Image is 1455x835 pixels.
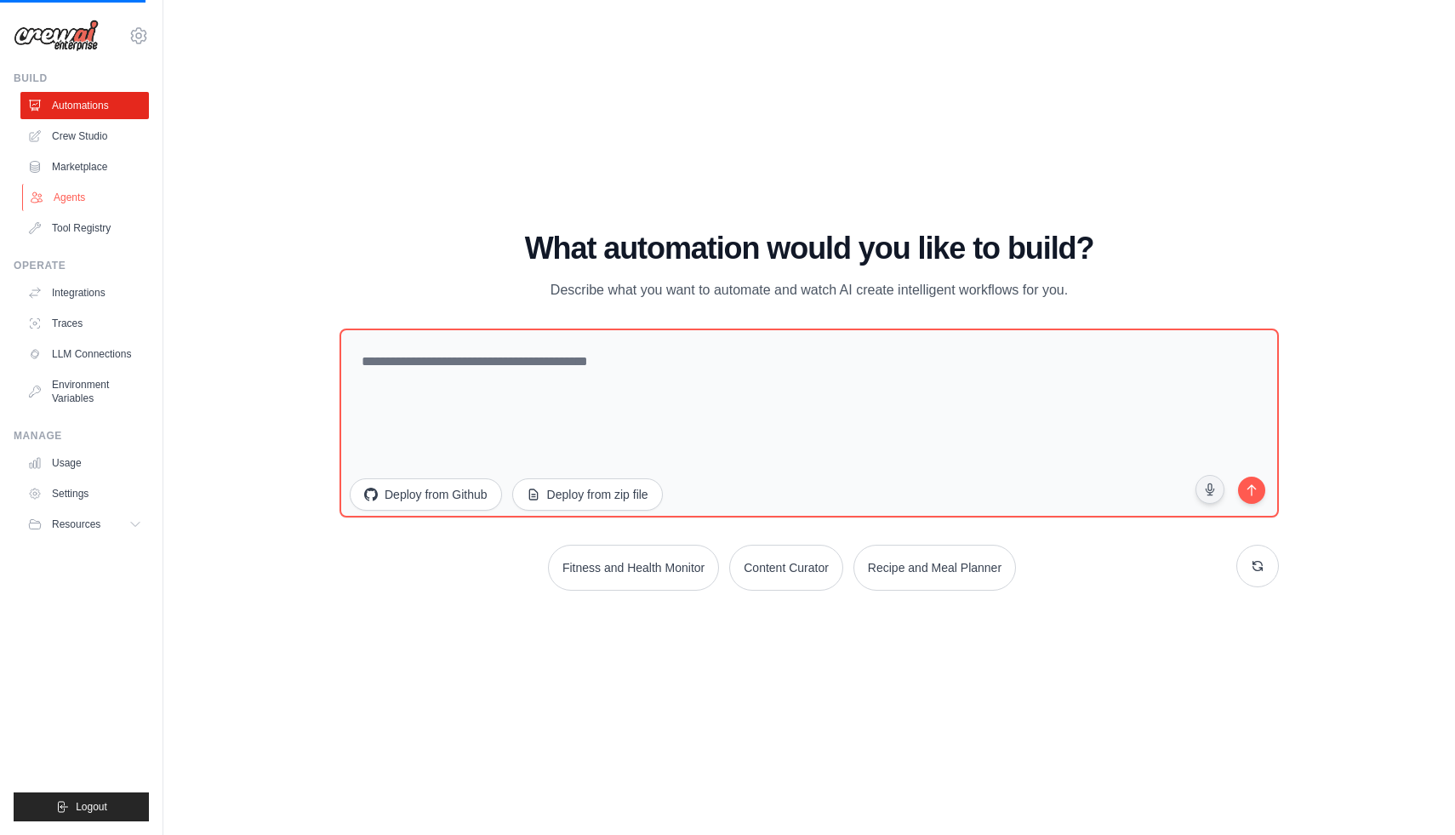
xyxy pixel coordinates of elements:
[20,449,149,477] a: Usage
[729,545,843,591] button: Content Curator
[20,123,149,150] a: Crew Studio
[20,214,149,242] a: Tool Registry
[14,71,149,85] div: Build
[339,232,1279,266] h1: What automation would you like to build?
[20,511,149,538] button: Resources
[853,545,1016,591] button: Recipe and Meal Planner
[20,279,149,306] a: Integrations
[512,478,663,511] button: Deploy from zip file
[14,259,149,272] div: Operate
[548,545,719,591] button: Fitness and Health Monitor
[20,371,149,412] a: Environment Variables
[350,478,502,511] button: Deploy from Github
[20,310,149,337] a: Traces
[523,279,1095,301] p: Describe what you want to automate and watch AI create intelligent workflows for you.
[22,184,151,211] a: Agents
[20,480,149,507] a: Settings
[1370,753,1455,835] iframe: Chat Widget
[14,20,99,52] img: Logo
[52,518,100,531] span: Resources
[20,153,149,180] a: Marketplace
[20,92,149,119] a: Automations
[1370,753,1455,835] div: וידג'ט של צ'אט
[20,340,149,368] a: LLM Connections
[14,429,149,443] div: Manage
[14,792,149,821] button: Logout
[76,800,107,814] span: Logout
